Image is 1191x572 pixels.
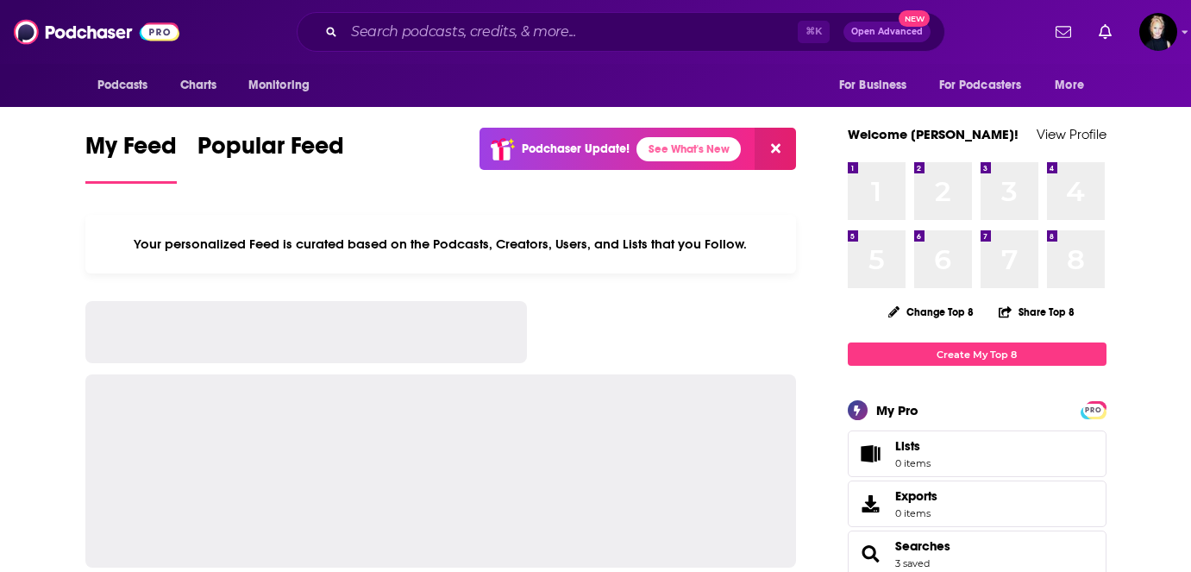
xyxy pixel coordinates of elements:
[197,131,344,171] span: Popular Feed
[1092,17,1119,47] a: Show notifications dropdown
[1139,13,1177,51] img: User Profile
[895,438,920,454] span: Lists
[851,28,923,36] span: Open Advanced
[899,10,930,27] span: New
[85,69,171,102] button: open menu
[895,488,937,504] span: Exports
[1049,17,1078,47] a: Show notifications dropdown
[928,69,1047,102] button: open menu
[895,438,931,454] span: Lists
[998,295,1075,329] button: Share Top 8
[1139,13,1177,51] span: Logged in as Passell
[848,126,1019,142] a: Welcome [PERSON_NAME]!
[848,481,1106,527] a: Exports
[180,73,217,97] span: Charts
[169,69,228,102] a: Charts
[297,12,945,52] div: Search podcasts, credits, & more...
[1055,73,1084,97] span: More
[85,131,177,171] span: My Feed
[798,21,830,43] span: ⌘ K
[1083,403,1104,416] a: PRO
[1037,126,1106,142] a: View Profile
[895,557,930,569] a: 3 saved
[843,22,931,42] button: Open AdvancedNew
[876,402,918,418] div: My Pro
[197,131,344,184] a: Popular Feed
[878,301,985,323] button: Change Top 8
[522,141,630,156] p: Podchaser Update!
[839,73,907,97] span: For Business
[854,492,888,516] span: Exports
[85,215,797,273] div: Your personalized Feed is curated based on the Podcasts, Creators, Users, and Lists that you Follow.
[848,431,1106,477] a: Lists
[895,457,931,469] span: 0 items
[854,442,888,466] span: Lists
[248,73,310,97] span: Monitoring
[1043,69,1106,102] button: open menu
[636,137,741,161] a: See What's New
[97,73,148,97] span: Podcasts
[344,18,798,46] input: Search podcasts, credits, & more...
[895,507,937,519] span: 0 items
[854,542,888,566] a: Searches
[85,131,177,184] a: My Feed
[848,343,1106,366] a: Create My Top 8
[14,16,179,48] img: Podchaser - Follow, Share and Rate Podcasts
[236,69,332,102] button: open menu
[939,73,1022,97] span: For Podcasters
[827,69,929,102] button: open menu
[1139,13,1177,51] button: Show profile menu
[895,538,950,554] a: Searches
